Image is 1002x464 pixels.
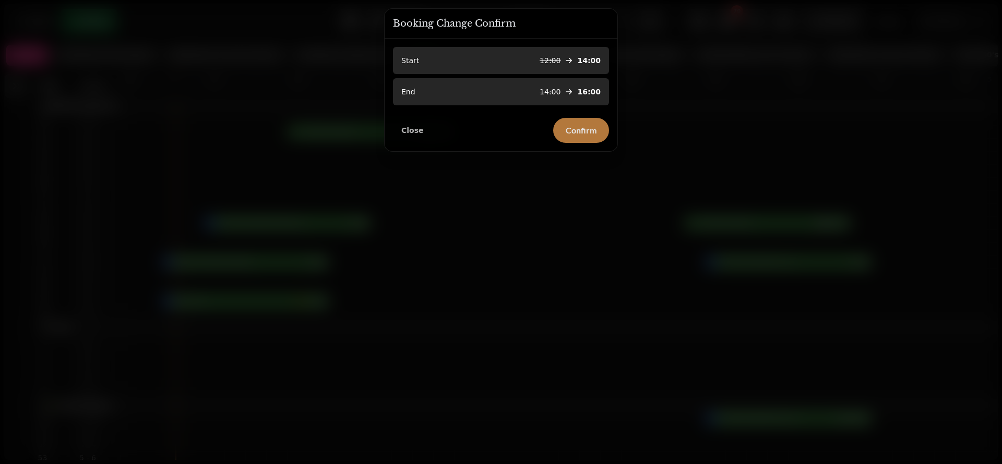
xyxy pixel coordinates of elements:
p: 12:00 [540,55,560,66]
span: Confirm [566,126,597,135]
p: End [401,87,415,97]
p: 16:00 [577,87,601,97]
p: 14:00 [577,55,601,66]
button: Close [393,124,432,137]
p: 14:00 [540,87,560,97]
p: Start [401,55,419,66]
span: Close [401,127,424,134]
button: Confirm [553,118,609,143]
h3: Booking Change Confirm [393,17,609,30]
